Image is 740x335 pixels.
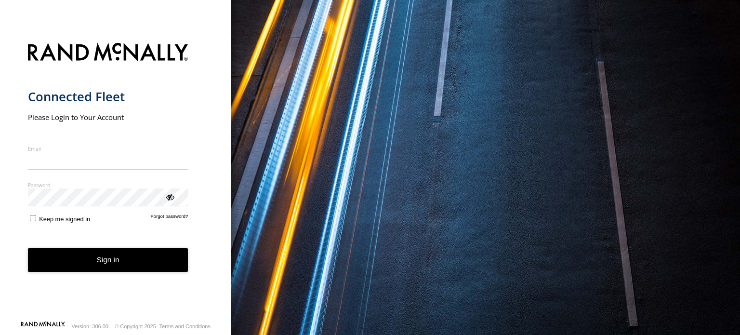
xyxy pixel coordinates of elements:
div: © Copyright 2025 - [115,323,211,329]
form: main [28,37,204,321]
h1: Connected Fleet [28,89,188,105]
img: Rand McNally [28,41,188,66]
input: Keep me signed in [30,215,36,221]
a: Terms and Conditions [159,323,211,329]
button: Sign in [28,248,188,272]
label: Email [28,145,188,152]
h2: Please Login to Your Account [28,112,188,122]
div: Version: 306.00 [72,323,108,329]
span: Keep me signed in [39,215,90,223]
a: Visit our Website [21,322,65,331]
label: Password [28,181,188,188]
a: Forgot password? [151,214,188,223]
div: ViewPassword [165,192,174,201]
